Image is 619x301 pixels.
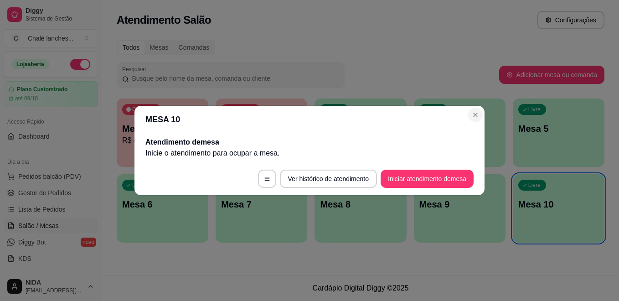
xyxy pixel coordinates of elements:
button: Close [468,108,483,122]
header: MESA 10 [134,106,485,133]
h2: Atendimento de mesa [145,137,474,148]
button: Iniciar atendimento demesa [381,170,474,188]
p: Inicie o atendimento para ocupar a mesa . [145,148,474,159]
button: Ver histórico de atendimento [280,170,377,188]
